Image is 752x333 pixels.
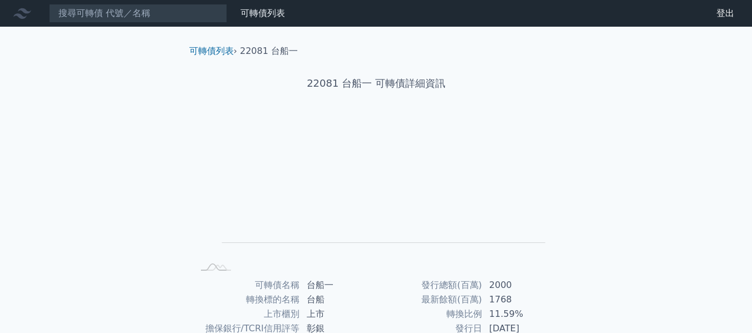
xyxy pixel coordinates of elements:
[194,292,300,307] td: 轉換標的名稱
[194,278,300,292] td: 可轉債名稱
[376,278,483,292] td: 發行總額(百萬)
[212,126,545,259] g: Chart
[300,292,376,307] td: 台船
[376,292,483,307] td: 最新餘額(百萬)
[194,307,300,321] td: 上市櫃別
[483,292,559,307] td: 1768
[189,46,234,56] a: 可轉債列表
[180,76,572,91] h1: 22081 台船一 可轉債詳細資訊
[240,44,298,58] li: 22081 台船一
[376,307,483,321] td: 轉換比例
[49,4,227,23] input: 搜尋可轉債 代號／名稱
[707,4,743,22] a: 登出
[189,44,237,58] li: ›
[240,8,285,18] a: 可轉債列表
[300,307,376,321] td: 上市
[300,278,376,292] td: 台船一
[483,307,559,321] td: 11.59%
[483,278,559,292] td: 2000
